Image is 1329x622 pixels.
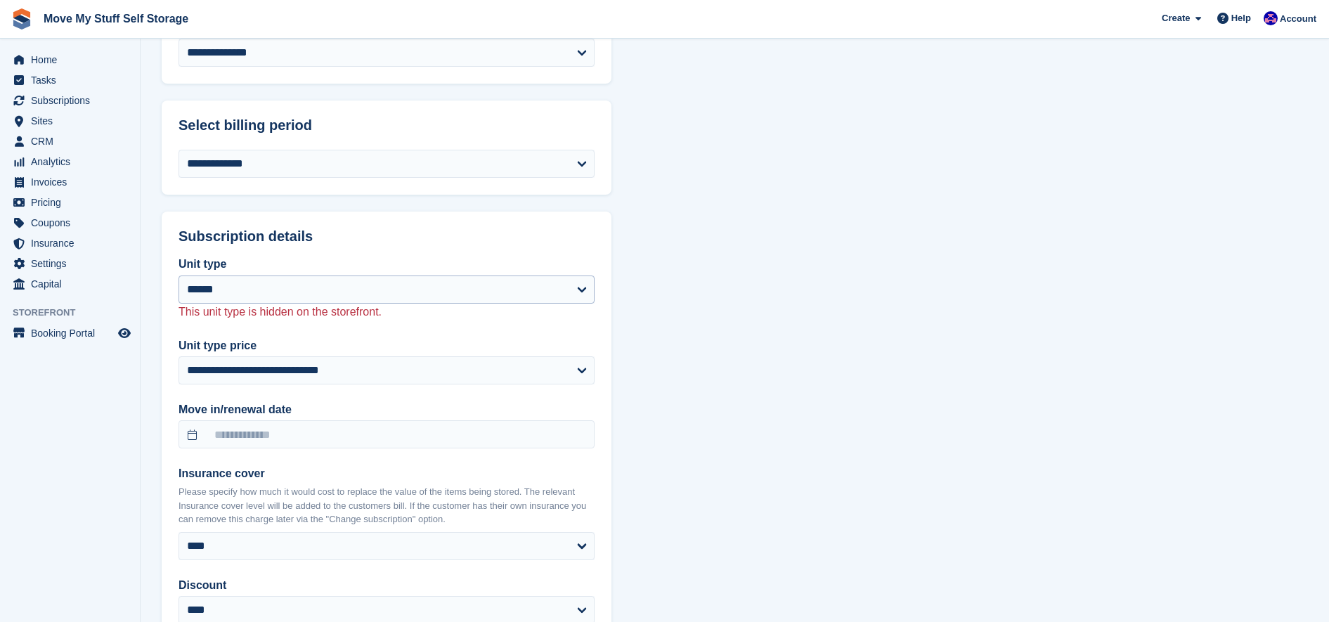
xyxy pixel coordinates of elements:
[31,70,115,90] span: Tasks
[179,337,595,354] label: Unit type price
[31,50,115,70] span: Home
[38,7,194,30] a: Move My Stuff Self Storage
[7,131,133,151] a: menu
[179,228,595,245] h2: Subscription details
[179,117,595,134] h2: Select billing period
[31,274,115,294] span: Capital
[7,70,133,90] a: menu
[7,233,133,253] a: menu
[1162,11,1190,25] span: Create
[7,193,133,212] a: menu
[7,152,133,171] a: menu
[7,172,133,192] a: menu
[31,131,115,151] span: CRM
[31,233,115,253] span: Insurance
[7,91,133,110] a: menu
[1280,12,1316,26] span: Account
[31,152,115,171] span: Analytics
[7,254,133,273] a: menu
[31,213,115,233] span: Coupons
[31,172,115,192] span: Invoices
[1231,11,1251,25] span: Help
[179,465,595,482] label: Insurance cover
[7,274,133,294] a: menu
[31,254,115,273] span: Settings
[179,577,595,594] label: Discount
[31,111,115,131] span: Sites
[179,304,595,320] p: This unit type is hidden on the storefront.
[1264,11,1278,25] img: Jade Whetnall
[179,256,595,273] label: Unit type
[31,91,115,110] span: Subscriptions
[116,325,133,342] a: Preview store
[31,193,115,212] span: Pricing
[7,111,133,131] a: menu
[11,8,32,30] img: stora-icon-8386f47178a22dfd0bd8f6a31ec36ba5ce8667c1dd55bd0f319d3a0aa187defe.svg
[7,213,133,233] a: menu
[179,401,595,418] label: Move in/renewal date
[7,323,133,343] a: menu
[13,306,140,320] span: Storefront
[31,323,115,343] span: Booking Portal
[7,50,133,70] a: menu
[179,485,595,526] p: Please specify how much it would cost to replace the value of the items being stored. The relevan...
